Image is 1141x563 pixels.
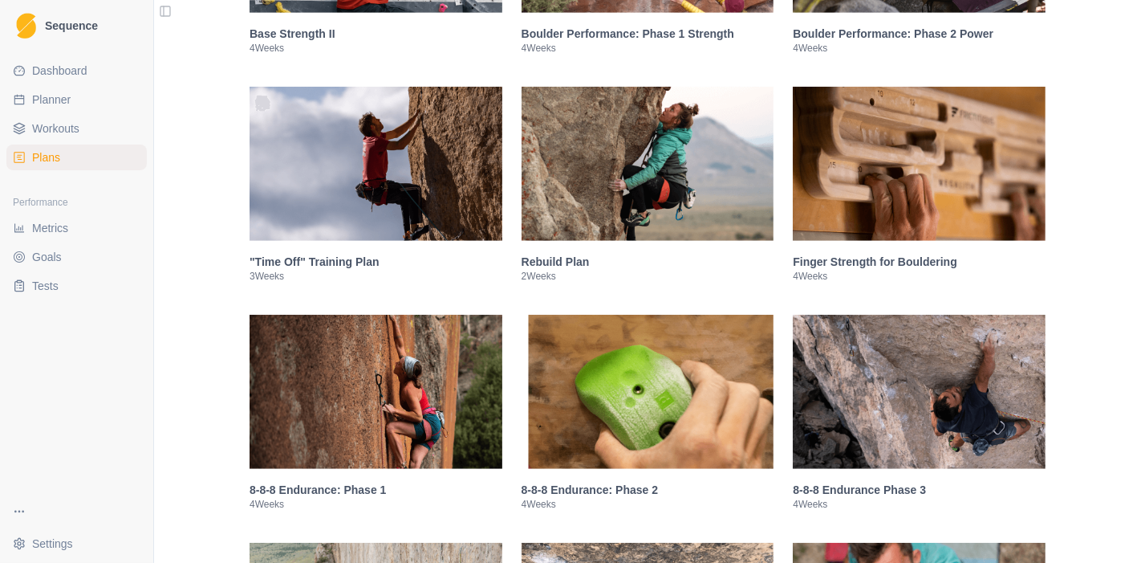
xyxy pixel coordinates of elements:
[522,26,774,42] h3: Boulder Performance: Phase 1 Strength
[250,26,502,42] h3: Base Strength II
[793,26,1046,42] h3: Boulder Performance: Phase 2 Power
[6,87,147,112] a: Planner
[793,87,1046,241] img: Finger Strength for Bouldering
[793,498,1046,511] p: 4 Weeks
[32,92,71,108] span: Planner
[6,116,147,141] a: Workouts
[522,254,774,270] h3: Rebuild Plan
[32,220,68,236] span: Metrics
[522,498,774,511] p: 4 Weeks
[793,42,1046,55] p: 4 Weeks
[793,482,1046,498] h3: 8-8-8 Endurance Phase 3
[522,315,774,469] img: 8-8-8 Endurance: Phase 2
[250,498,502,511] p: 4 Weeks
[250,87,502,241] img: "Time Off" Training Plan
[6,273,147,299] a: Tests
[250,270,502,283] p: 3 Weeks
[6,531,147,557] button: Settings
[522,482,774,498] h3: 8-8-8 Endurance: Phase 2
[16,13,36,39] img: Logo
[793,270,1046,283] p: 4 Weeks
[32,63,87,79] span: Dashboard
[6,58,147,84] a: Dashboard
[250,42,502,55] p: 4 Weeks
[32,278,59,294] span: Tests
[793,254,1046,270] h3: Finger Strength for Bouldering
[32,249,62,265] span: Goals
[522,42,774,55] p: 4 Weeks
[522,87,774,241] img: Rebuild Plan
[6,244,147,270] a: Goals
[32,120,79,137] span: Workouts
[793,315,1046,469] img: 8-8-8 Endurance Phase 3
[6,215,147,241] a: Metrics
[6,6,147,45] a: LogoSequence
[522,270,774,283] p: 2 Weeks
[250,254,502,270] h3: "Time Off" Training Plan
[250,315,502,469] img: 8-8-8 Endurance: Phase 1
[6,190,147,215] div: Performance
[250,482,502,498] h3: 8-8-8 Endurance: Phase 1
[45,20,98,31] span: Sequence
[32,149,60,165] span: Plans
[6,145,147,170] a: Plans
